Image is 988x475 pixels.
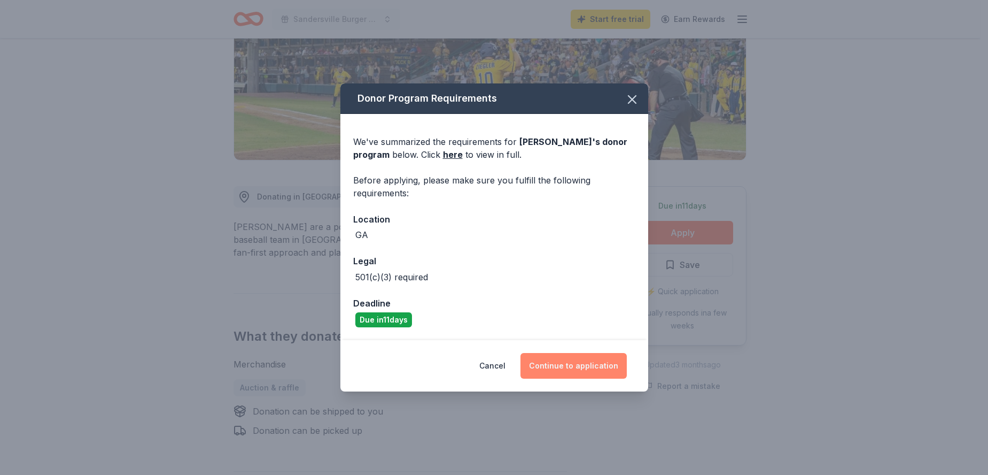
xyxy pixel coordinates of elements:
[353,296,635,310] div: Deadline
[443,148,463,161] a: here
[355,271,428,284] div: 501(c)(3) required
[353,254,635,268] div: Legal
[355,312,412,327] div: Due in 11 days
[353,135,635,161] div: We've summarized the requirements for below. Click to view in full.
[340,83,648,114] div: Donor Program Requirements
[355,228,368,241] div: GA
[353,212,635,226] div: Location
[520,353,627,379] button: Continue to application
[353,174,635,200] div: Before applying, please make sure you fulfill the following requirements:
[479,353,505,379] button: Cancel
